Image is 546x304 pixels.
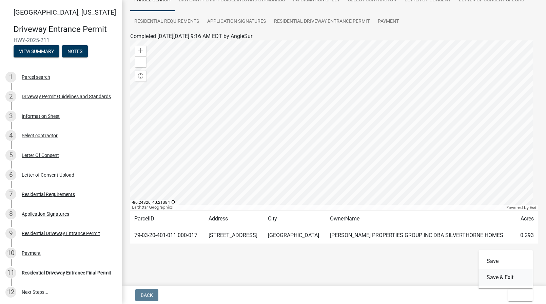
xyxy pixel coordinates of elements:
div: Parcel search [22,75,50,79]
td: [STREET_ADDRESS] [204,227,264,244]
button: Exit [508,289,533,301]
div: Letter Of Consent [22,153,59,158]
span: Completed [DATE][DATE] 9:16 AM EDT by AngieSur [130,33,252,39]
div: 10 [5,248,16,258]
a: Esri [530,205,536,210]
td: Address [204,211,264,227]
td: ParcelID [130,211,204,227]
a: Application Signatures [203,11,270,33]
h4: Driveway Entrance Permit [14,24,117,34]
span: Back [141,292,153,298]
div: Residential Driveway Entrance Final Permit [22,270,111,275]
div: Driveway Permit Guidelines and Standards [22,94,111,99]
wm-modal-confirm: Summary [14,49,59,54]
div: Select contractor [22,133,58,138]
button: Save & Exit [479,269,533,286]
div: 1 [5,72,16,83]
div: Information Sheet [22,114,60,119]
td: City [264,211,326,227]
wm-modal-confirm: Notes [62,49,88,54]
div: Zoom in [135,46,146,56]
td: 0.293 [515,227,538,244]
div: 4 [5,130,16,141]
span: [GEOGRAPHIC_DATA], [US_STATE] [14,8,116,16]
div: Zoom out [135,56,146,67]
a: Residential Driveway Entrance Permit [270,11,374,33]
div: 6 [5,169,16,180]
div: 12 [5,287,16,298]
td: Acres [515,211,538,227]
td: [GEOGRAPHIC_DATA] [264,227,326,244]
span: HWY-2025-211 [14,37,109,43]
div: Find my location [135,71,146,82]
div: Earthstar Geographics [130,205,505,210]
a: Payment [374,11,403,33]
div: 5 [5,150,16,161]
div: Application Signatures [22,212,69,216]
span: Exit [513,292,523,298]
div: 9 [5,228,16,239]
button: Back [135,289,158,301]
div: Letter of Consent Upload [22,173,74,177]
button: Save [479,253,533,269]
div: Residential Requirements [22,192,75,197]
td: OwnerName [326,211,515,227]
button: Notes [62,45,88,57]
div: Powered by [505,205,538,210]
div: 2 [5,91,16,102]
div: Exit [479,250,533,288]
td: [PERSON_NAME] PROPERTIES GROUP INC DBA SILVERTHORNE HOMES [326,227,515,244]
td: 79-03-20-401-011.000-017 [130,227,204,244]
div: 7 [5,189,16,200]
a: Residential Requirements [130,11,203,33]
div: 8 [5,209,16,219]
div: 3 [5,111,16,122]
div: Residential Driveway Entrance Permit [22,231,100,236]
button: View Summary [14,45,59,57]
div: Payment [22,251,41,255]
div: 11 [5,267,16,278]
